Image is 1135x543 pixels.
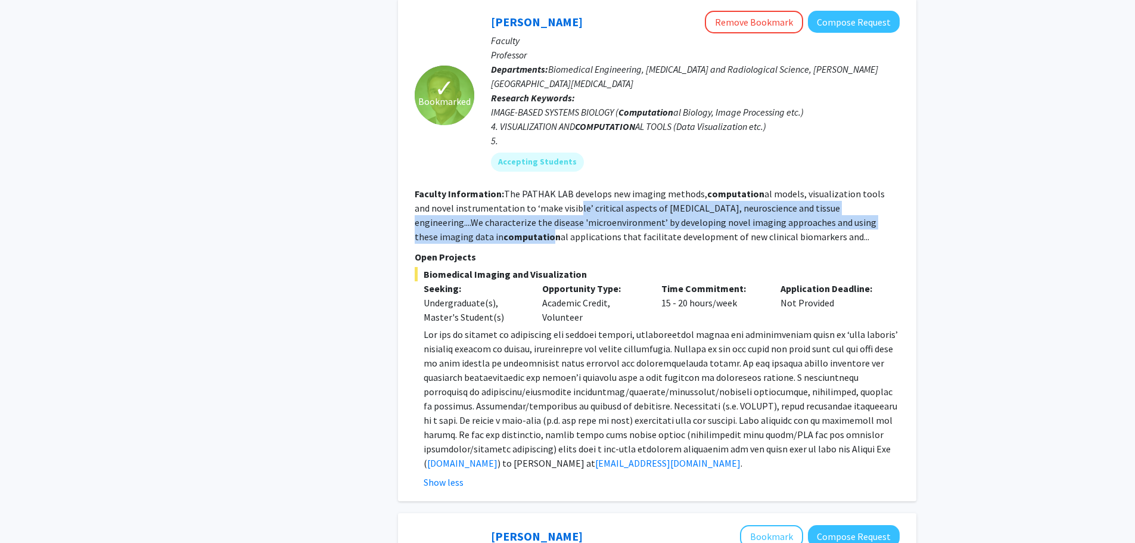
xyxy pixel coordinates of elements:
b: Departments: [491,63,548,75]
span: Biomedical Engineering, [MEDICAL_DATA] and Radiological Science, [PERSON_NAME][GEOGRAPHIC_DATA][M... [491,63,878,89]
b: computation [503,231,561,243]
div: Academic Credit, Volunteer [533,281,652,324]
p: Application Deadline: [780,281,882,296]
span: ) to [PERSON_NAME] at [497,457,595,469]
b: computation [707,188,764,200]
mat-chip: Accepting Students [491,153,584,172]
button: Remove Bookmark [705,11,803,33]
span: Biomedical Imaging and Visualization [415,267,900,281]
p: Time Commitment: [661,281,763,296]
span: ✓ [434,82,455,94]
a: [EMAIL_ADDRESS][DOMAIN_NAME] [595,457,741,469]
div: IMAGE-BASED SYSTEMS BIOLOGY ( al Biology, Image Processing etc.) 4. VISUALIZATION AND AL TOOLS (D... [491,105,900,148]
div: Undergraduate(s), Master's Student(s) [424,296,525,324]
p: Professor [491,48,900,62]
b: Research Keywords: [491,92,575,104]
div: Not Provided [772,281,891,324]
p: Faculty [491,33,900,48]
button: Show less [424,475,464,489]
a: [DOMAIN_NAME] [427,457,497,469]
a: [PERSON_NAME] [491,14,583,29]
iframe: Chat [9,489,51,534]
b: COMPUTATION [575,120,635,132]
p: Seeking: [424,281,525,296]
button: Compose Request to Arvind Pathak [808,11,900,33]
fg-read-more: The PATHAK LAB develops new imaging methods, al models, visualization tools and novel instrumenta... [415,188,885,243]
div: 15 - 20 hours/week [652,281,772,324]
span: Bookmarked [418,94,471,108]
span: . [741,457,742,469]
b: Computation [618,106,673,118]
p: Opportunity Type: [542,281,643,296]
span: Lor ips do sitamet co adipiscing eli seddoei tempori, utlaboreetdol magnaa eni adminimveniam quis... [424,328,898,469]
p: Open Projects [415,250,900,264]
b: Faculty Information: [415,188,504,200]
